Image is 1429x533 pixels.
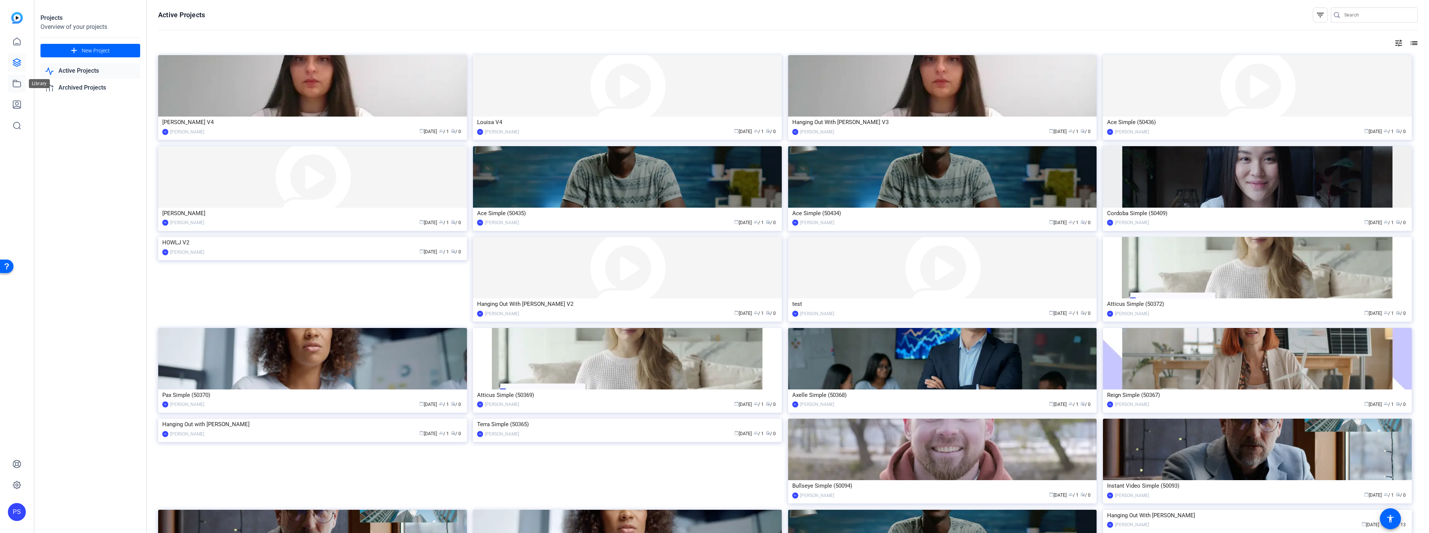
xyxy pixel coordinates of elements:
[439,249,443,253] span: group
[1396,129,1406,134] span: / 0
[1107,493,1113,499] div: PS
[69,46,79,55] mat-icon: add
[1080,129,1085,133] span: radio
[419,249,437,255] span: [DATE]
[419,220,424,224] span: calendar_today
[792,401,798,407] div: PS
[1068,402,1079,407] span: / 1
[451,402,461,407] span: / 0
[1107,208,1408,219] div: Cordoba Simple (50409)
[29,79,50,88] div: Library
[485,219,519,226] div: [PERSON_NAME]
[170,430,204,438] div: [PERSON_NAME]
[1364,402,1382,407] span: [DATE]
[1409,39,1418,48] mat-icon: list
[1080,311,1091,316] span: / 0
[477,431,483,437] div: PS
[419,220,437,225] span: [DATE]
[734,431,752,436] span: [DATE]
[1384,220,1388,224] span: group
[40,63,140,79] a: Active Projects
[766,311,776,316] span: / 0
[734,129,752,134] span: [DATE]
[754,402,764,407] span: / 1
[477,419,778,430] div: Terra Simple (50365)
[477,208,778,219] div: Ace Simple (50435)
[1396,311,1406,316] span: / 0
[800,310,834,317] div: [PERSON_NAME]
[1068,401,1073,406] span: group
[439,401,443,406] span: group
[1068,311,1079,316] span: / 1
[1364,311,1382,316] span: [DATE]
[419,431,437,436] span: [DATE]
[40,44,140,57] button: New Project
[1068,220,1079,225] span: / 1
[451,431,461,436] span: / 0
[792,298,1093,310] div: test
[158,10,205,19] h1: Active Projects
[1115,492,1149,499] div: [PERSON_NAME]
[734,220,739,224] span: calendar_today
[170,219,204,226] div: [PERSON_NAME]
[82,47,110,55] span: New Project
[1396,493,1406,498] span: / 0
[1364,129,1382,134] span: [DATE]
[162,208,463,219] div: [PERSON_NAME]
[766,401,770,406] span: radio
[419,129,437,134] span: [DATE]
[1362,522,1366,526] span: calendar_today
[1384,220,1394,225] span: / 1
[792,117,1093,128] div: Hanging Out With [PERSON_NAME] V3
[792,311,798,317] div: PS
[1049,310,1053,315] span: calendar_today
[1364,492,1369,497] span: calendar_today
[766,431,770,435] span: radio
[170,401,204,408] div: [PERSON_NAME]
[485,401,519,408] div: [PERSON_NAME]
[162,249,168,255] div: PS
[1364,401,1369,406] span: calendar_today
[766,220,776,225] span: / 0
[1396,129,1400,133] span: radio
[1049,492,1053,497] span: calendar_today
[754,129,758,133] span: group
[1107,401,1113,407] div: PS
[1107,389,1408,401] div: Reign Simple (50367)
[170,128,204,136] div: [PERSON_NAME]
[766,129,776,134] span: / 0
[1107,117,1408,128] div: Ace Simple (50436)
[162,431,168,437] div: PS
[1049,129,1067,134] span: [DATE]
[162,401,168,407] div: PS
[792,220,798,226] div: PS
[1364,310,1369,315] span: calendar_today
[162,389,463,401] div: Pax Simple (50370)
[162,237,463,248] div: HOWLJ V2
[734,402,752,407] span: [DATE]
[734,310,739,315] span: calendar_today
[439,402,449,407] span: / 1
[1115,401,1149,408] div: [PERSON_NAME]
[1107,220,1113,226] div: PS
[451,431,455,435] span: radio
[1115,128,1149,136] div: [PERSON_NAME]
[451,220,461,225] span: / 0
[40,80,140,96] a: Archived Projects
[439,129,443,133] span: group
[800,219,834,226] div: [PERSON_NAME]
[439,249,449,255] span: / 1
[40,13,140,22] div: Projects
[1107,522,1113,528] div: PS
[1049,220,1067,225] span: [DATE]
[1107,480,1408,491] div: Instant Video Simple (50093)
[162,117,463,128] div: [PERSON_NAME] V4
[1384,401,1388,406] span: group
[1080,220,1085,224] span: radio
[754,220,764,225] span: / 1
[11,12,23,24] img: blue-gradient.svg
[1396,401,1400,406] span: radio
[451,249,461,255] span: / 0
[1384,129,1388,133] span: group
[419,402,437,407] span: [DATE]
